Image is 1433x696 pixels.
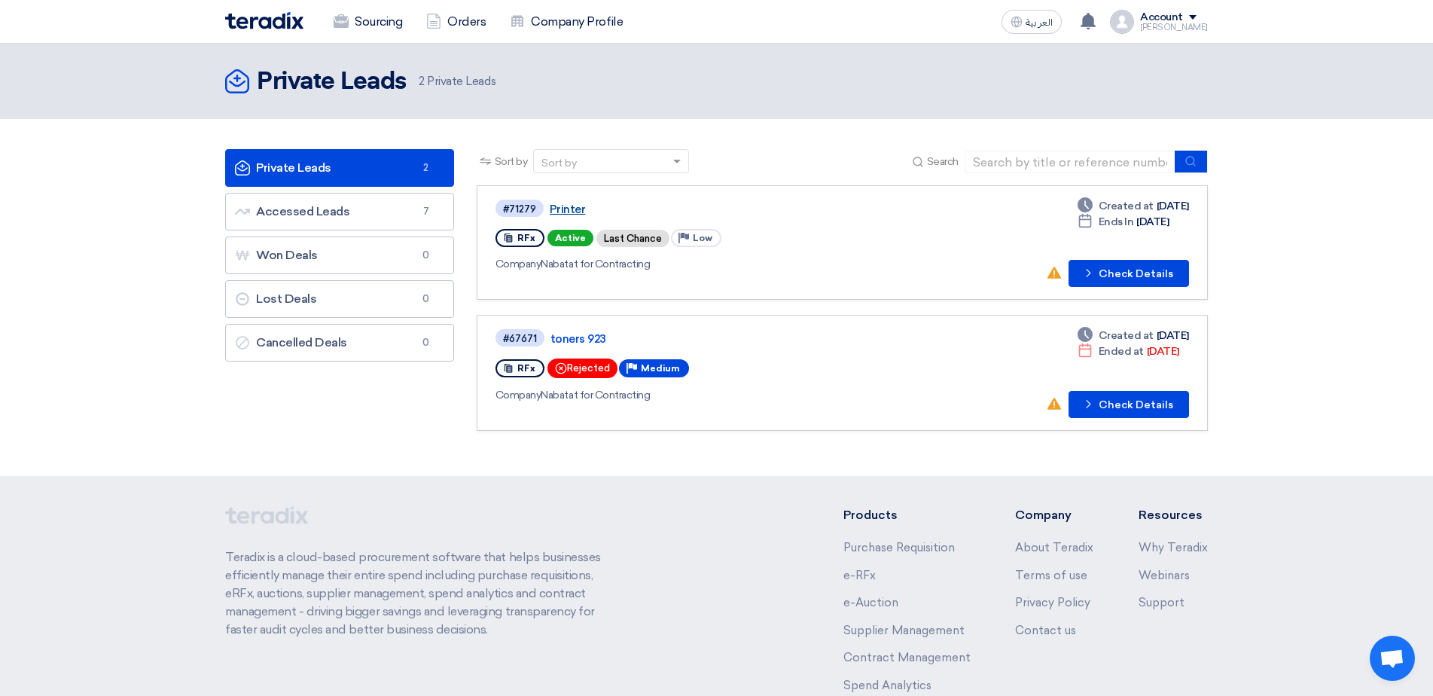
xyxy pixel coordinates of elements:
[1026,17,1053,28] span: العربية
[541,155,577,171] div: Sort by
[503,204,536,214] div: #71279
[843,569,876,582] a: e-RFx
[1069,260,1189,287] button: Check Details
[417,248,435,263] span: 0
[498,5,635,38] a: Company Profile
[1139,596,1185,609] a: Support
[1370,636,1415,681] div: Open chat
[843,679,931,692] a: Spend Analytics
[1015,569,1087,582] a: Terms of use
[225,193,454,230] a: Accessed Leads7
[1015,596,1090,609] a: Privacy Policy
[1099,198,1154,214] span: Created at
[843,651,971,664] a: Contract Management
[495,256,929,272] div: Nabatat for Contracting
[550,203,926,216] a: Printer
[547,230,593,246] span: Active
[225,280,454,318] a: Lost Deals0
[257,67,407,97] h2: Private Leads
[1099,343,1144,359] span: Ended at
[1078,198,1189,214] div: [DATE]
[417,292,435,307] span: 0
[1015,506,1093,524] li: Company
[225,12,303,29] img: Teradix logo
[322,5,414,38] a: Sourcing
[1078,328,1189,343] div: [DATE]
[693,233,712,243] span: Low
[550,332,927,346] a: toners 923
[1110,10,1134,34] img: profile_test.png
[517,363,535,374] span: RFx
[495,258,541,270] span: Company
[1139,569,1190,582] a: Webinars
[547,359,617,378] div: Rejected
[419,73,495,90] span: Private Leads
[495,387,930,403] div: Nabatat for Contracting
[843,541,955,554] a: Purchase Requisition
[1140,23,1208,32] div: [PERSON_NAME]
[417,335,435,350] span: 0
[1078,214,1169,230] div: [DATE]
[495,154,528,169] span: Sort by
[225,237,454,274] a: Won Deals0
[503,334,537,343] div: #67671
[417,204,435,219] span: 7
[495,389,541,401] span: Company
[843,624,965,637] a: Supplier Management
[843,506,971,524] li: Products
[225,548,618,639] p: Teradix is a cloud-based procurement software that helps businesses efficiently manage their enti...
[596,230,669,247] div: Last Chance
[1015,541,1093,554] a: About Teradix
[1140,11,1183,24] div: Account
[419,75,425,88] span: 2
[843,596,898,609] a: e-Auction
[1078,343,1179,359] div: [DATE]
[1139,506,1208,524] li: Resources
[1015,624,1076,637] a: Contact us
[1002,10,1062,34] button: العربية
[414,5,498,38] a: Orders
[1099,328,1154,343] span: Created at
[1069,391,1189,418] button: Check Details
[1139,541,1208,554] a: Why Teradix
[927,154,959,169] span: Search
[417,160,435,176] span: 2
[225,324,454,362] a: Cancelled Deals0
[225,149,454,187] a: Private Leads2
[641,363,680,374] span: Medium
[517,233,535,243] span: RFx
[1099,214,1134,230] span: Ends In
[965,151,1175,173] input: Search by title or reference number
